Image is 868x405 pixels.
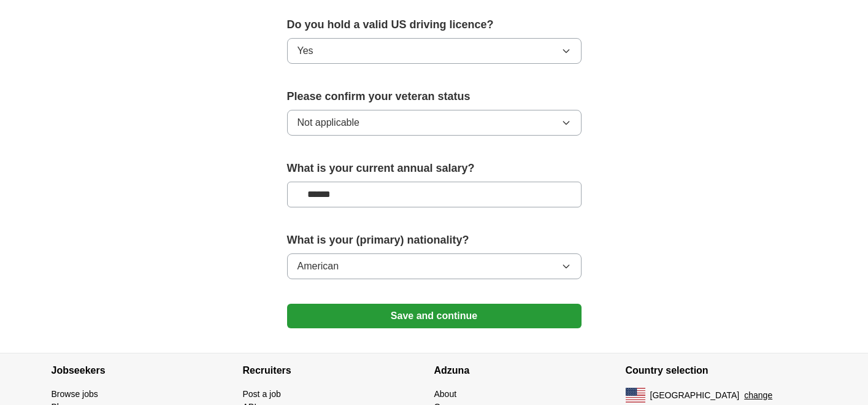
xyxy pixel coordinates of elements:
label: Please confirm your veteran status [287,88,582,105]
a: Browse jobs [52,389,98,399]
span: [GEOGRAPHIC_DATA] [650,389,740,402]
label: What is your (primary) nationality? [287,232,582,249]
label: Do you hold a valid US driving licence? [287,17,582,33]
button: Yes [287,38,582,64]
span: American [298,259,339,274]
button: Save and continue [287,304,582,328]
button: American [287,253,582,279]
button: change [744,389,772,402]
label: What is your current annual salary? [287,160,582,177]
span: Not applicable [298,115,359,130]
a: Post a job [243,389,281,399]
h4: Country selection [626,353,817,388]
span: Yes [298,44,313,58]
img: US flag [626,388,645,403]
button: Not applicable [287,110,582,136]
a: About [434,389,457,399]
